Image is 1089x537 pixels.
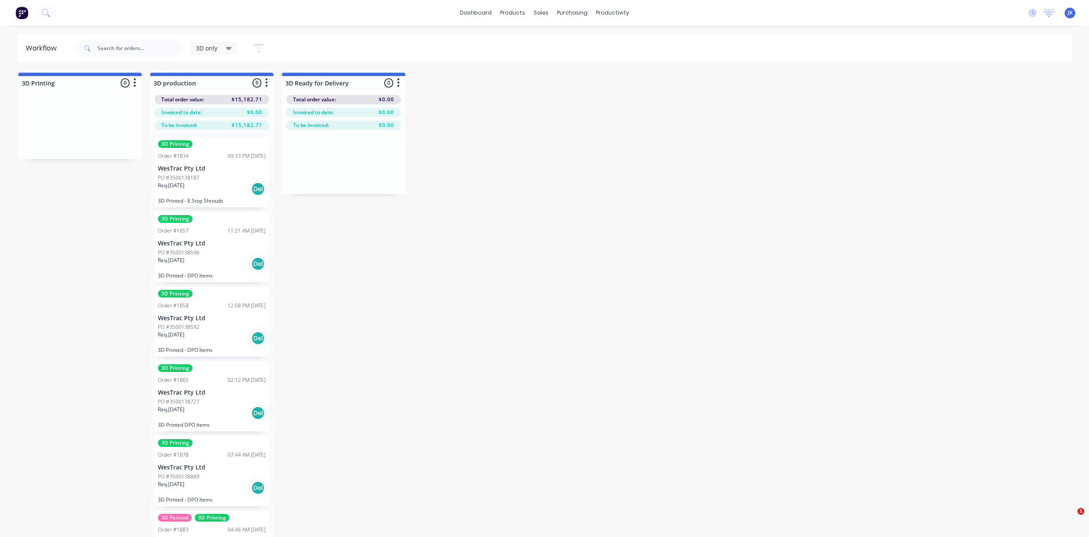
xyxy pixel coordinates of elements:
[553,6,592,19] div: purchasing
[293,96,336,103] span: Total order value:
[158,257,184,264] p: Req. [DATE]
[158,398,199,406] p: PO #3500138727
[158,198,266,204] p: 3D Printed - E Stop Shrouds
[158,140,193,148] div: 3D Printing
[195,514,229,522] div: 3D Printing
[158,422,266,428] p: 3D Printed DPO Items
[228,152,266,160] div: 09:33 PM [DATE]
[158,215,193,223] div: 3D Printing
[158,496,266,503] p: 3D Printed - DPO Items
[98,40,182,57] input: Search for orders...
[251,331,265,345] div: Del
[158,174,199,182] p: PO #3500138187
[158,514,192,522] div: 3D Painted
[158,272,266,279] p: 3D Printed - DPO Items
[158,376,189,384] div: Order #1865
[158,152,189,160] div: Order #1834
[379,121,394,129] span: $0.00
[228,526,266,534] div: 04:46 AM [DATE]
[456,6,496,19] a: dashboard
[158,240,266,247] p: WesTrac Pty Ltd
[154,436,269,506] div: 3D PrintingOrder #187807:44 AM [DATE]WesTrac Pty LtdPO #3500138869Req.[DATE]Del3D Printed - DPO I...
[158,227,189,235] div: Order #1857
[228,302,266,310] div: 12:08 PM [DATE]
[158,249,199,257] p: PO #3500138596
[379,109,394,116] span: $0.00
[1068,9,1073,17] span: JK
[231,121,262,129] span: $15,182.71
[158,290,193,298] div: 3D Printing
[158,331,184,339] p: Req. [DATE]
[379,96,394,103] span: $0.00
[26,43,61,53] div: Workflow
[161,96,204,103] span: Total order value:
[1060,508,1080,528] iframe: Intercom live chat
[293,109,334,116] span: Invoiced to date:
[251,406,265,420] div: Del
[228,451,266,459] div: 07:44 AM [DATE]
[158,473,199,481] p: PO #3500138869
[231,96,262,103] span: $15,182.71
[161,109,202,116] span: Invoiced to date:
[529,6,553,19] div: sales
[247,109,262,116] span: $0.00
[158,323,199,331] p: PO #3500138592
[1077,508,1084,515] span: 1
[158,364,193,372] div: 3D Printing
[154,286,269,357] div: 3D PrintingOrder #185812:08 PM [DATE]WesTrac Pty LtdPO #3500138592Req.[DATE]Del3D Printed - DPO I...
[158,481,184,488] p: Req. [DATE]
[154,361,269,431] div: 3D PrintingOrder #186502:12 PM [DATE]WesTrac Pty LtdPO #3500138727Req.[DATE]Del3D Printed DPO Items
[161,121,197,129] span: To be invoiced:
[154,212,269,282] div: 3D PrintingOrder #185711:21 AM [DATE]WesTrac Pty LtdPO #3500138596Req.[DATE]Del3D Printed - DPO I...
[158,451,189,459] div: Order #1878
[496,6,529,19] div: products
[293,121,329,129] span: To be invoiced:
[158,406,184,413] p: Req. [DATE]
[158,439,193,447] div: 3D Printing
[158,302,189,310] div: Order #1858
[158,315,266,322] p: WesTrac Pty Ltd
[158,165,266,172] p: WesTrac Pty Ltd
[251,257,265,271] div: Del
[158,182,184,189] p: Req. [DATE]
[15,6,28,19] img: Factory
[251,481,265,495] div: Del
[228,227,266,235] div: 11:21 AM [DATE]
[228,376,266,384] div: 02:12 PM [DATE]
[154,137,269,207] div: 3D PrintingOrder #183409:33 PM [DATE]WesTrac Pty LtdPO #3500138187Req.[DATE]Del3D Printed - E Sto...
[592,6,633,19] div: productivity
[251,182,265,196] div: Del
[158,347,266,353] p: 3D Printed - DPO Items
[158,526,189,534] div: Order #1883
[158,464,266,471] p: WesTrac Pty Ltd
[196,44,217,53] span: 3D only
[158,389,266,396] p: WesTrac Pty Ltd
